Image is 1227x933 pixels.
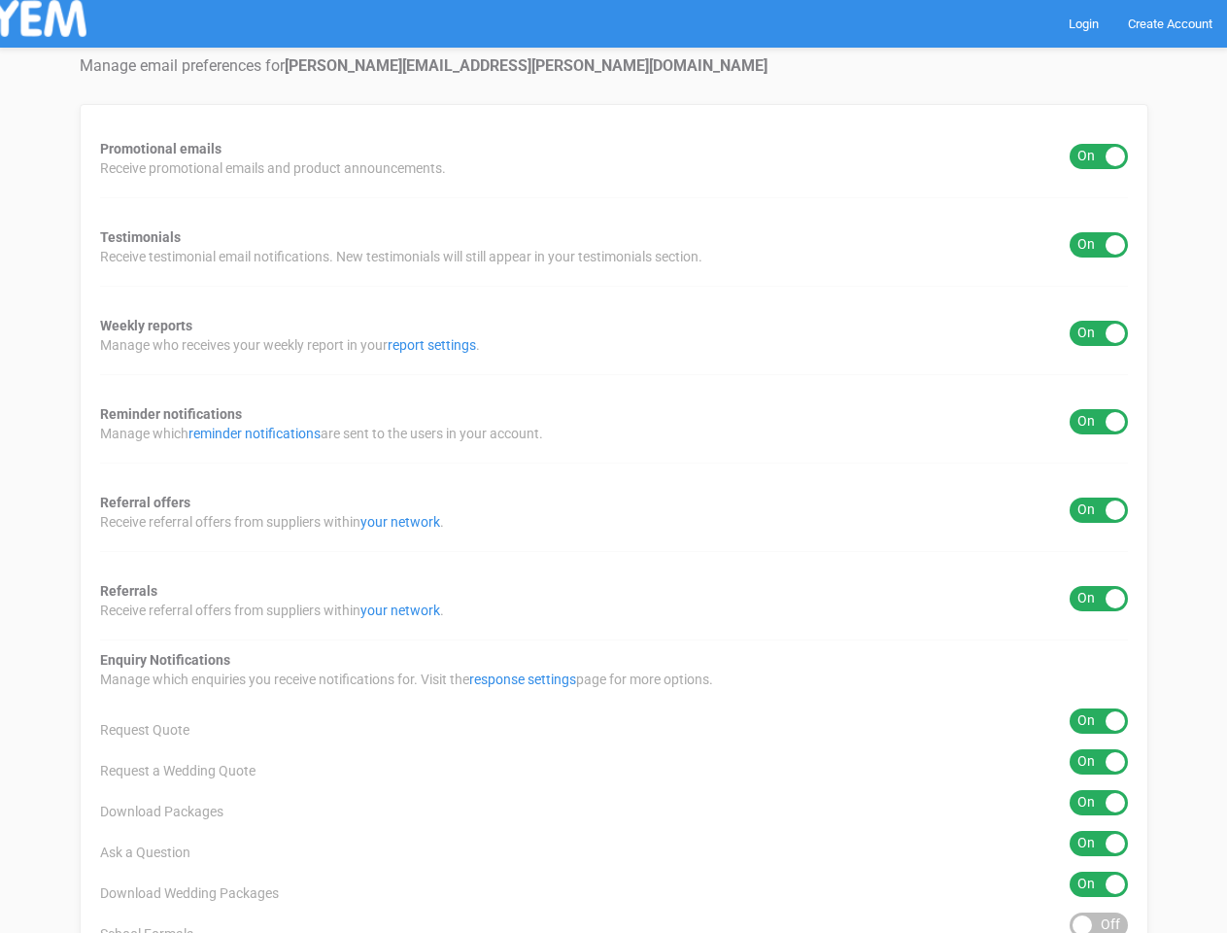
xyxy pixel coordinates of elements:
[100,512,444,532] span: Receive referral offers from suppliers within .
[100,318,192,333] strong: Weekly reports
[100,883,279,903] span: Download Wedding Packages
[100,495,190,510] strong: Referral offers
[100,335,480,355] span: Manage who receives your weekly report in your .
[188,426,321,441] a: reminder notifications
[100,406,242,422] strong: Reminder notifications
[360,514,440,530] a: your network
[100,141,222,156] strong: Promotional emails
[100,843,190,862] span: Ask a Question
[285,56,767,75] strong: [PERSON_NAME][EMAIL_ADDRESS][PERSON_NAME][DOMAIN_NAME]
[100,424,543,443] span: Manage which are sent to the users in your account.
[100,652,230,668] strong: Enquiry Notifications
[100,247,702,266] span: Receive testimonial email notifications. New testimonials will still appear in your testimonials ...
[100,720,189,740] span: Request Quote
[388,337,476,353] a: report settings
[100,158,446,178] span: Receive promotional emails and product announcements.
[100,761,256,780] span: Request a Wedding Quote
[100,583,157,599] strong: Referrals
[360,603,440,618] a: your network
[100,802,223,821] span: Download Packages
[469,672,576,687] a: response settings
[100,601,444,620] span: Receive referral offers from suppliers within .
[100,229,181,245] strong: Testimonials
[100,670,713,689] span: Manage which enquiries you receive notifications for. Visit the page for more options.
[80,57,1148,75] h4: Manage email preferences for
